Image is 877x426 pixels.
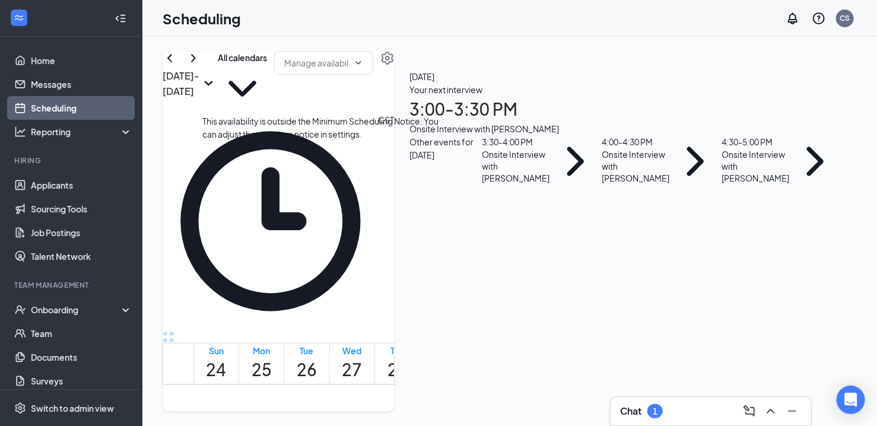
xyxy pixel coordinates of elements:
button: Minimize [783,402,802,421]
div: 4:30 - 5:00 PM [722,135,789,148]
svg: Settings [380,51,395,65]
svg: ChevronRight [186,51,201,65]
svg: Minimize [785,404,799,418]
a: Scheduling [31,96,132,120]
a: August 27, 2025 [339,344,364,384]
h1: 27 [342,357,362,383]
div: Onsite Interview with [PERSON_NAME] [410,122,841,135]
svg: ChevronLeft [163,51,177,65]
a: Job Postings [31,221,132,244]
svg: ChevronDown [218,64,267,113]
svg: ChevronRight [549,135,602,187]
div: Team Management [14,280,130,290]
a: Home [31,49,132,72]
button: ComposeMessage [740,402,759,421]
div: Onsite Interview with [PERSON_NAME] [602,148,669,184]
div: Your next interview [410,83,841,96]
svg: WorkstreamLogo [13,12,25,24]
a: August 25, 2025 [249,344,274,384]
h1: 26 [297,357,317,383]
svg: ChevronRight [669,135,722,187]
a: August 26, 2025 [294,344,319,384]
span: [DATE] [410,70,841,83]
a: August 24, 2025 [204,344,228,384]
h3: Chat [620,405,641,418]
div: 1 [653,406,657,417]
h1: 28 [387,357,408,383]
div: Tue [297,345,317,357]
a: Talent Network [31,244,132,268]
svg: ComposeMessage [742,404,757,418]
svg: ChevronRight [789,135,841,187]
a: August 28, 2025 [385,344,410,384]
span: CST [379,113,395,329]
div: Thu [387,345,408,357]
div: Onsite Interview with [PERSON_NAME] [482,148,549,184]
input: Manage availability [284,56,348,69]
a: Surveys [31,369,132,393]
div: Reporting [31,126,133,138]
div: Mon [252,345,272,357]
svg: QuestionInfo [812,11,826,26]
a: Applicants [31,173,132,197]
svg: Analysis [14,126,26,138]
svg: ChevronDown [354,58,363,68]
svg: Settings [14,402,26,414]
h3: [DATE] - [DATE] [163,68,199,98]
h1: Scheduling [163,8,241,28]
button: All calendarsChevronDown [218,51,267,113]
div: Other events for [DATE] [410,135,482,187]
div: 4:00 - 4:30 PM [602,135,669,148]
svg: ChevronUp [764,404,778,418]
div: This availability is outside the Minimum Scheduling Notice. You can adjust the minimum notice in ... [202,115,440,141]
div: Onboarding [31,304,122,316]
h1: 24 [206,357,226,383]
svg: Clock [163,113,379,329]
div: CS [840,13,850,23]
h1: 3:00 - 3:30 PM [410,96,841,122]
a: Messages [31,72,132,96]
svg: Notifications [786,11,800,26]
div: Open Intercom Messenger [837,386,865,414]
a: Sourcing Tools [31,197,132,221]
div: 3:30 - 4:00 PM [482,135,549,148]
a: Team [31,322,132,345]
h1: 25 [252,357,272,383]
div: Switch to admin view [31,402,114,414]
div: Sun [206,345,226,357]
svg: SmallChevronDown [199,74,218,93]
div: Hiring [14,155,130,166]
div: Onsite Interview with [PERSON_NAME] [722,148,789,184]
button: ChevronUp [761,402,780,421]
svg: Collapse [115,12,126,24]
svg: UserCheck [14,304,26,316]
a: Settings [380,51,395,113]
a: Documents [31,345,132,369]
div: Wed [342,345,362,357]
